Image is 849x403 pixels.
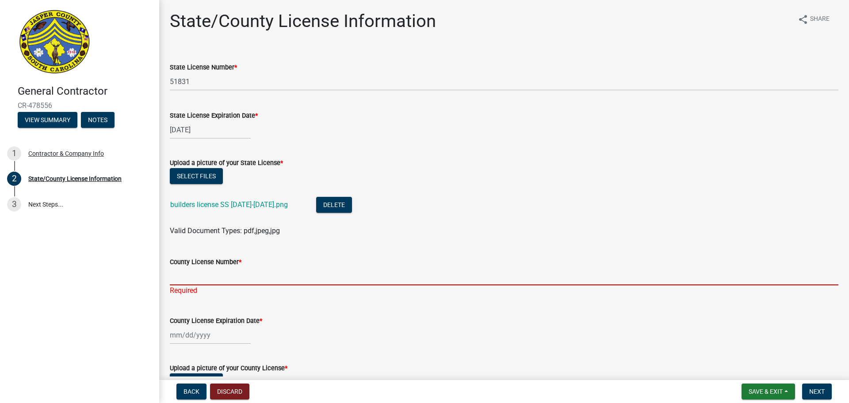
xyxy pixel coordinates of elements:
label: Upload a picture of your County License [170,365,287,372]
input: mm/dd/yyyy [170,121,251,139]
span: Save & Exit [749,388,783,395]
label: State License Expiration Date [170,113,258,119]
span: CR-478556 [18,101,141,110]
button: Next [802,384,832,399]
button: Notes [81,112,115,128]
button: Select files [170,373,223,389]
input: mm/dd/yyyy [170,326,251,344]
button: Select files [170,168,223,184]
button: Back [176,384,207,399]
span: Next [809,388,825,395]
wm-modal-confirm: Delete Document [316,201,352,210]
button: Delete [316,197,352,213]
div: Required [170,285,838,296]
wm-modal-confirm: Notes [81,117,115,124]
label: County License Number [170,259,241,265]
div: 3 [7,197,21,211]
span: Valid Document Types: pdf,jpeg,jpg [170,226,280,235]
div: Contractor & Company Info [28,150,104,157]
img: Jasper County, South Carolina [18,9,92,76]
div: 1 [7,146,21,161]
i: share [798,14,808,25]
label: Upload a picture of your State License [170,160,283,166]
div: State/County License Information [28,176,122,182]
button: shareShare [791,11,837,28]
a: builders license SS [DATE]-[DATE].png [170,200,288,209]
label: County License Expiration Date [170,318,262,324]
span: Share [810,14,830,25]
button: Save & Exit [742,384,795,399]
button: View Summary [18,112,77,128]
h1: State/County License Information [170,11,436,32]
wm-modal-confirm: Summary [18,117,77,124]
span: Back [184,388,199,395]
button: Discard [210,384,249,399]
h4: General Contractor [18,85,152,98]
div: 2 [7,172,21,186]
label: State License Number [170,65,237,71]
